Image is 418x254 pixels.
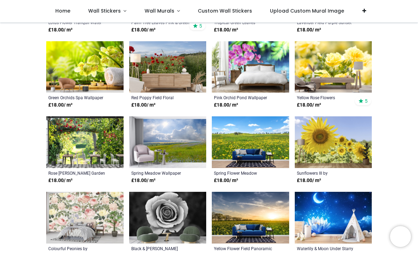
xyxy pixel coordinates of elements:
[131,170,190,176] a: Spring Meadow Wallpaper
[297,102,321,109] strong: £ 18.00 / m²
[297,170,355,176] a: Sunflowers III by [PERSON_NAME]
[390,226,411,247] iframe: Brevo live chat
[214,27,238,34] strong: £ 18.00 / m²
[270,7,344,14] span: Upload Custom Mural Image
[297,246,355,251] a: Waterlily & Moon Under Starry Sky Wallpaper
[295,116,372,168] img: Sunflowers III Wall Mural by Richard Silver
[297,27,321,34] strong: £ 18.00 / m²
[131,27,155,34] strong: £ 18.00 / m²
[212,116,289,168] img: Spring Flower Meadow Wall Mural Wallpaper
[212,192,289,244] img: Yellow Flower Field Panoramic Wall Mural Wallpaper
[214,177,238,184] strong: £ 18.00 / m²
[48,170,107,176] a: Rose [PERSON_NAME] Garden Wallpaper
[214,246,272,251] a: Yellow Flower Field Panoramic Wallpaper
[131,102,155,109] strong: £ 18.00 / m²
[48,102,72,109] strong: £ 18.00 / m²
[297,95,355,100] a: Yellow Rose Flowers Wallpaper
[48,177,72,184] strong: £ 18.00 / m²
[48,246,107,251] a: Colourful Peonies by [PERSON_NAME]
[145,7,174,14] span: Wall Murals
[214,95,272,100] a: Pink Orchid Pond Wallpaper
[131,246,190,251] a: Black & [PERSON_NAME] Flower Wallpaper
[48,27,72,34] strong: £ 18.00 / m²
[199,23,202,29] span: 5
[365,98,368,104] span: 5
[46,116,124,168] img: Rose Bush Garden Wall Mural Wallpaper
[212,41,289,93] img: Pink Orchid Pond Wall Mural Wallpaper
[131,95,190,100] a: Red Poppy Field Floral Wallpaper
[214,170,272,176] a: Spring Flower Meadow Wallpaper
[46,192,124,244] img: Colourful Peonies Wall Mural by Uta Naumann
[297,177,321,184] strong: £ 18.00 / m²
[55,7,70,14] span: Home
[131,177,155,184] strong: £ 18.00 / m²
[129,192,207,244] img: Black & White Rose Flower Wall Mural Wallpaper
[129,41,207,93] img: Red Poppy Field Floral Wall Mural Wallpaper - Mod3
[295,41,372,93] img: Yellow Rose Flowers Wall Mural Wallpaper
[214,102,238,109] strong: £ 18.00 / m²
[295,192,372,244] img: Waterlily & Moon Under Starry Sky Wall Mural Wallpaper
[88,7,121,14] span: Wall Stickers
[198,7,252,14] span: Custom Wall Stickers
[129,116,207,168] img: Spring Meadow Wall Mural Wallpaper
[46,41,124,93] img: Green Orchids Spa Wall Mural Wallpaper
[48,95,107,100] a: Green Orchids Spa Wallpaper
